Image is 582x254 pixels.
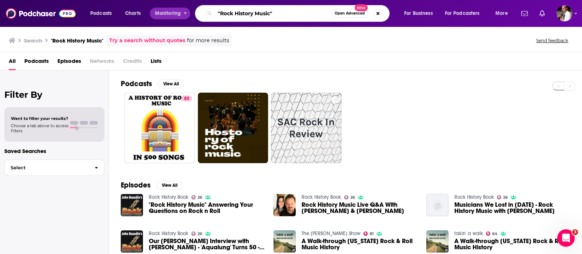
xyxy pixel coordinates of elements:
[557,5,573,21] span: Logged in as Quarto
[149,230,188,237] a: Rock History Book
[537,7,548,20] a: Show notifications dropdown
[486,231,498,236] a: 64
[123,55,142,70] span: Credits
[149,202,265,214] a: "Rock History Music" Answering Your Questions on Rock n Roll
[518,7,531,20] a: Show notifications dropdown
[302,238,418,250] a: A Walk-through Maine Rock & Roll Music History
[156,181,183,190] button: View All
[124,93,195,163] a: 83
[90,8,112,19] span: Podcasts
[454,194,494,200] a: Rock History Book
[24,37,42,44] h3: Search
[492,232,498,235] span: 64
[9,55,16,70] a: All
[11,116,68,121] span: Want to filter your results?
[121,181,151,190] h2: Episodes
[121,79,152,88] h2: Podcasts
[11,123,68,133] span: Choose a tab above to access filters.
[198,232,202,235] span: 26
[370,232,374,235] span: 81
[149,194,188,200] a: Rock History Book
[445,8,480,19] span: For Podcasters
[363,231,374,236] a: 81
[158,80,184,88] button: View All
[440,8,490,19] button: open menu
[121,194,143,216] img: "Rock History Music" Answering Your Questions on Rock n Roll
[454,230,483,237] a: takin' a walk
[557,5,573,21] button: Show profile menu
[399,8,442,19] button: open menu
[202,5,396,22] div: Search podcasts, credits, & more...
[24,55,49,70] a: Podcasts
[90,55,114,70] span: Networks
[121,181,183,190] a: EpisodesView All
[495,8,508,19] span: More
[181,96,192,101] a: 83
[109,36,186,45] a: Try a search without quotes
[274,194,296,216] img: Rock History Music Live Q&A With John Beaudin & Shannon Edwards
[497,195,508,199] a: 26
[150,8,190,19] button: open menu
[151,55,162,70] a: Lists
[57,55,81,70] a: Episodes
[572,229,578,235] span: 3
[490,8,517,19] button: open menu
[335,12,365,15] span: Open Advanced
[454,202,570,214] span: Musicians We Lost in [DATE] - Rock History Music with [PERSON_NAME]
[302,194,341,200] a: Rock History Book
[302,230,360,237] a: The Bobby Bones Show
[302,238,418,250] span: A Walk-through [US_STATE] Rock & Roll Music History
[215,8,331,19] input: Search podcasts, credits, & more...
[191,195,203,199] a: 26
[302,202,418,214] a: Rock History Music Live Q&A With John Beaudin & Shannon Edwards
[120,8,145,19] a: Charts
[149,238,265,250] a: Our Jethro Tull Interview with Ian Anderson - 'Aqualung' Turns 50 - Rock History Music
[355,4,368,11] span: New
[274,230,296,253] img: A Walk-through Maine Rock & Roll Music History
[191,231,203,236] a: 26
[187,36,229,45] span: for more results
[85,8,121,19] button: open menu
[4,160,104,176] button: Select
[426,230,449,253] img: A Walk-through Maine Rock & Roll Music History
[344,195,355,199] a: 26
[155,8,181,19] span: Monitoring
[557,229,575,247] iframe: Intercom live chat
[454,202,570,214] a: Musicians We Lost in 2023 - Rock History Music with John Beaudin
[4,148,104,154] p: Saved Searches
[5,165,89,170] span: Select
[198,196,202,199] span: 26
[184,95,189,102] span: 83
[121,230,143,253] img: Our Jethro Tull Interview with Ian Anderson - 'Aqualung' Turns 50 - Rock History Music
[4,89,104,100] h2: Filter By
[534,37,570,44] button: Send feedback
[51,37,103,44] h3: "Rock History Music"
[404,8,433,19] span: For Business
[125,8,141,19] span: Charts
[6,7,76,20] img: Podchaser - Follow, Share and Rate Podcasts
[426,194,449,216] img: Musicians We Lost in 2023 - Rock History Music with John Beaudin
[350,196,355,199] span: 26
[331,9,368,18] button: Open AdvancedNew
[149,238,265,250] span: Our [PERSON_NAME] Interview with [PERSON_NAME] - 'Aqualung' Turns 50 - Rock History Music
[302,202,418,214] span: Rock History Music Live Q&A With [PERSON_NAME] & [PERSON_NAME]
[557,5,573,21] img: User Profile
[454,238,570,250] span: A Walk-through [US_STATE] Rock & Roll Music History
[454,238,570,250] a: A Walk-through Maine Rock & Roll Music History
[503,196,508,199] span: 26
[121,79,184,88] a: PodcastsView All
